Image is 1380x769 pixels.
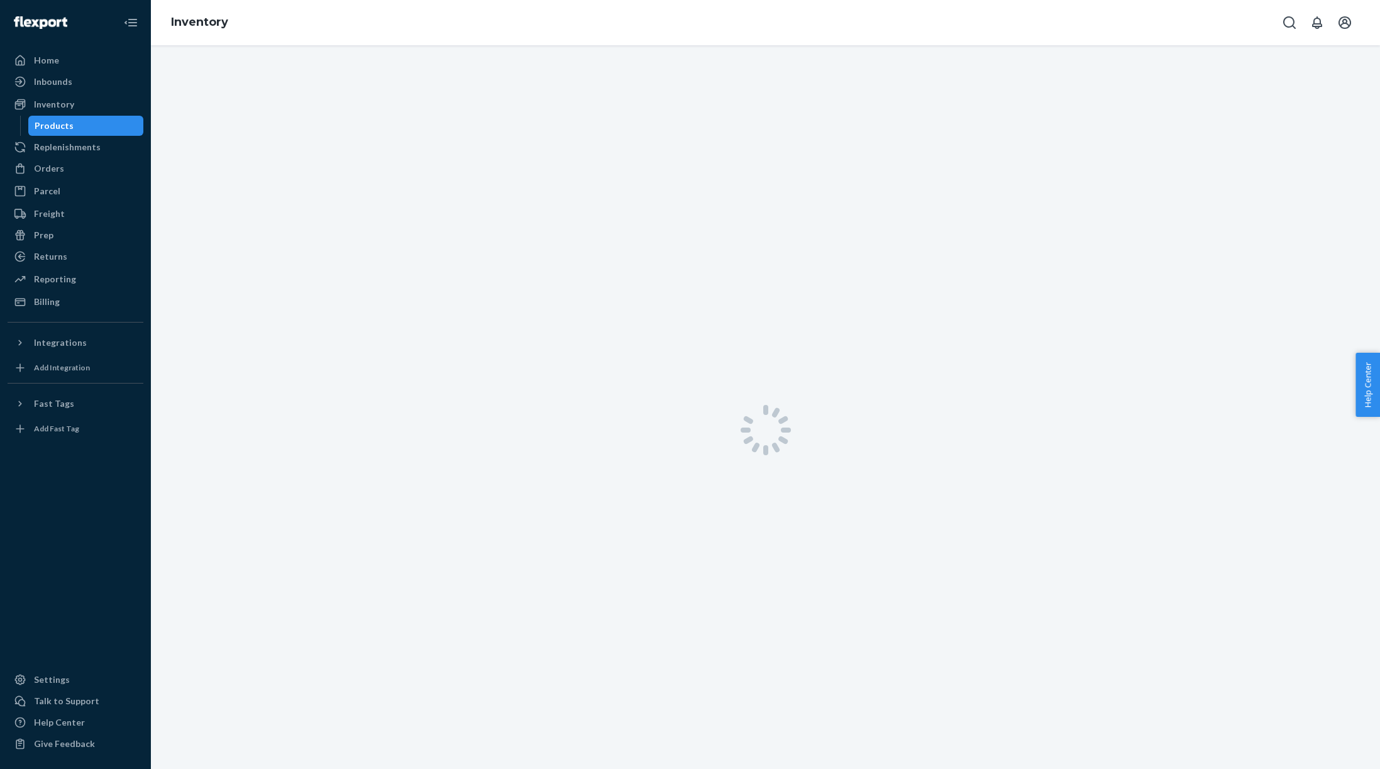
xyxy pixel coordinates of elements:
[8,269,143,289] a: Reporting
[14,16,67,29] img: Flexport logo
[8,712,143,733] a: Help Center
[8,246,143,267] a: Returns
[8,358,143,378] a: Add Integration
[118,10,143,35] button: Close Navigation
[34,185,60,197] div: Parcel
[8,181,143,201] a: Parcel
[8,394,143,414] button: Fast Tags
[34,695,99,707] div: Talk to Support
[8,204,143,224] a: Freight
[8,691,143,711] button: Talk to Support
[34,250,67,263] div: Returns
[34,273,76,285] div: Reporting
[8,734,143,754] button: Give Feedback
[34,423,79,434] div: Add Fast Tag
[34,336,87,349] div: Integrations
[34,229,53,241] div: Prep
[28,116,144,136] a: Products
[35,119,74,132] div: Products
[34,296,60,308] div: Billing
[8,94,143,114] a: Inventory
[161,4,238,41] ol: breadcrumbs
[34,98,74,111] div: Inventory
[8,333,143,353] button: Integrations
[8,72,143,92] a: Inbounds
[171,15,228,29] a: Inventory
[8,158,143,179] a: Orders
[34,397,74,410] div: Fast Tags
[34,716,85,729] div: Help Center
[8,292,143,312] a: Billing
[34,207,65,220] div: Freight
[1332,10,1357,35] button: Open account menu
[34,54,59,67] div: Home
[34,141,101,153] div: Replenishments
[8,670,143,690] a: Settings
[34,738,95,750] div: Give Feedback
[8,419,143,439] a: Add Fast Tag
[34,75,72,88] div: Inbounds
[8,225,143,245] a: Prep
[34,673,70,686] div: Settings
[34,362,90,373] div: Add Integration
[34,162,64,175] div: Orders
[8,50,143,70] a: Home
[8,137,143,157] a: Replenishments
[1277,10,1302,35] button: Open Search Box
[1305,10,1330,35] button: Open notifications
[1355,353,1380,417] button: Help Center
